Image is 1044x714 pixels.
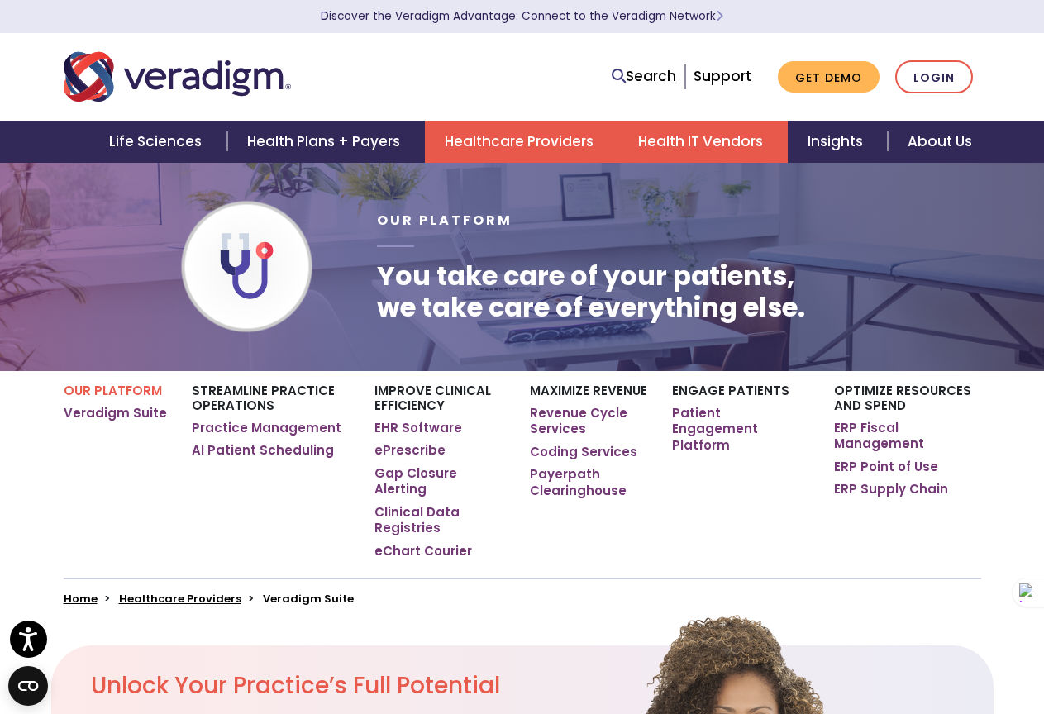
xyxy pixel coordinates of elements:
a: Life Sciences [89,121,226,163]
a: Clinical Data Registries [374,504,506,536]
a: Search [612,65,676,88]
a: Healthcare Providers [119,591,241,607]
span: Learn More [716,8,723,24]
a: Get Demo [778,61,880,93]
a: Insights [788,121,888,163]
span: Our Platform [377,211,512,230]
a: Gap Closure Alerting [374,465,506,497]
a: ERP Point of Use [834,459,938,475]
a: ERP Fiscal Management [834,420,980,452]
h2: Unlock Your Practice’s Full Potential [91,672,601,700]
h1: You take care of your patients, we take care of everything else. [377,260,805,324]
a: Healthcare Providers [425,121,618,163]
a: About Us [888,121,992,163]
a: Health IT Vendors [618,121,788,163]
a: Login [895,60,973,94]
a: EHR Software [374,420,462,436]
img: Veradigm logo [64,50,291,104]
button: Open CMP widget [8,666,48,706]
a: Health Plans + Payers [227,121,425,163]
a: Support [694,66,751,86]
a: Discover the Veradigm Advantage: Connect to the Veradigm NetworkLearn More [321,8,723,24]
a: Payerpath Clearinghouse [530,466,647,498]
a: Revenue Cycle Services [530,405,647,437]
a: Coding Services [530,444,637,460]
a: ePrescribe [374,442,446,459]
a: AI Patient Scheduling [192,442,334,459]
a: Home [64,591,98,607]
a: eChart Courier [374,543,472,559]
a: ERP Supply Chain [834,481,948,497]
a: Practice Management [192,420,341,436]
a: Patient Engagement Platform [672,405,809,454]
a: Veradigm Suite [64,405,167,421]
